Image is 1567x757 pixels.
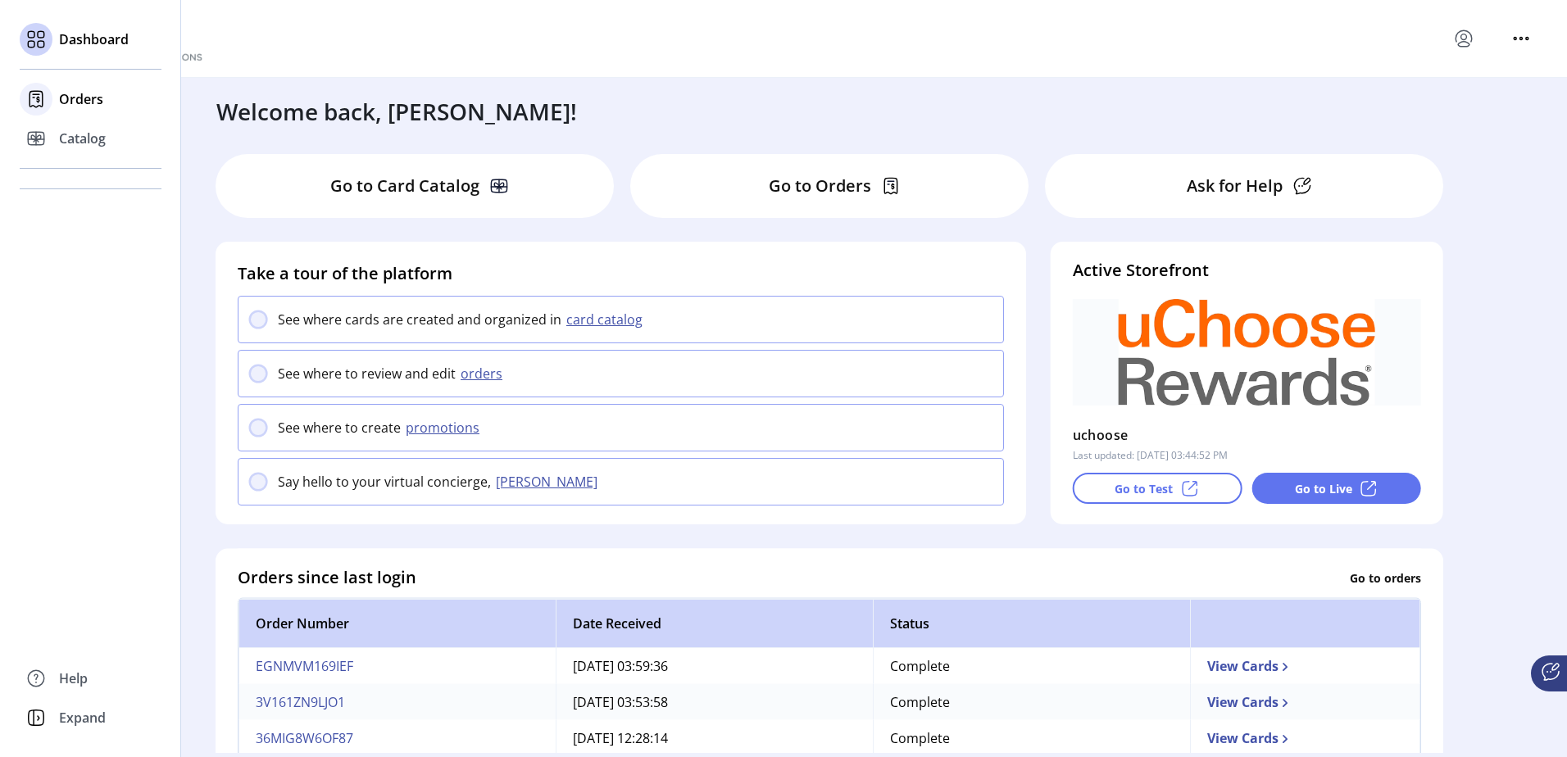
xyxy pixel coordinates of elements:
[278,310,561,329] p: See where cards are created and organized in
[59,708,106,728] span: Expand
[561,310,652,329] button: card catalog
[238,720,556,756] td: 36MIG8W6OF87
[491,472,607,492] button: [PERSON_NAME]
[59,129,106,148] span: Catalog
[1190,720,1420,756] td: View Cards
[238,599,556,648] th: Order Number
[556,684,873,720] td: [DATE] 03:53:58
[238,684,556,720] td: 3V161ZN9LJO1
[1350,569,1421,586] p: Go to orders
[59,29,129,49] span: Dashboard
[1073,258,1421,283] h4: Active Storefront
[238,565,416,590] h4: Orders since last login
[278,364,456,383] p: See where to review and edit
[1190,684,1420,720] td: View Cards
[1115,480,1173,497] p: Go to Test
[238,648,556,684] td: EGNMVM169IEF
[278,418,401,437] p: See where to create
[238,261,1004,286] h4: Take a tour of the platform
[873,720,1190,756] td: Complete
[59,669,88,688] span: Help
[556,720,873,756] td: [DATE] 12:28:14
[1187,174,1283,198] p: Ask for Help
[1073,422,1129,448] p: uchoose
[873,648,1190,684] td: Complete
[873,599,1190,648] th: Status
[1073,448,1228,463] p: Last updated: [DATE] 03:44:52 PM
[556,648,873,684] td: [DATE] 03:59:36
[278,472,491,492] p: Say hello to your virtual concierge,
[216,94,577,129] h3: Welcome back, [PERSON_NAME]!
[401,418,489,437] button: promotions
[1190,648,1420,684] td: View Cards
[456,364,512,383] button: orders
[1451,25,1477,52] button: menu
[769,174,871,198] p: Go to Orders
[330,174,479,198] p: Go to Card Catalog
[1508,25,1534,52] button: menu
[556,599,873,648] th: Date Received
[59,89,103,109] span: Orders
[873,684,1190,720] td: Complete
[1295,480,1352,497] p: Go to Live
